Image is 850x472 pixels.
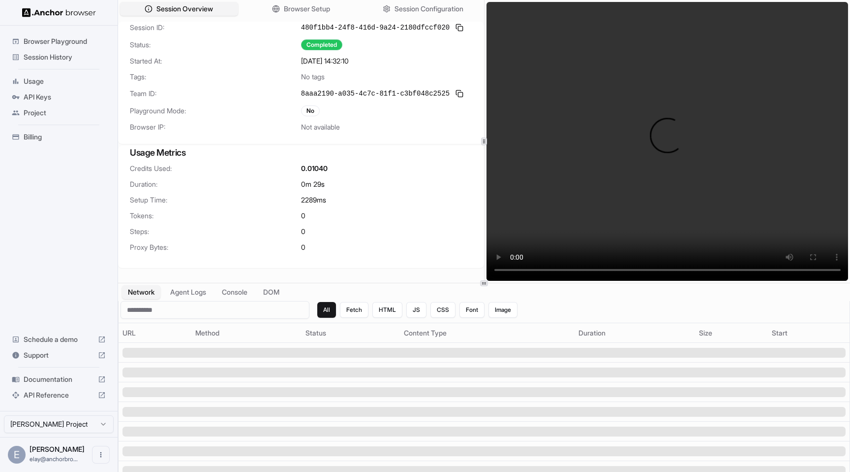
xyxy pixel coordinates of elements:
img: Anchor Logo [22,8,96,17]
div: Support [8,347,110,363]
span: elay@anchorbrowser.io [30,455,78,463]
div: Duration [578,328,691,338]
div: Project [8,105,110,121]
span: Documentation [24,374,94,384]
span: 2289 ms [301,195,326,205]
span: Tokens: [130,211,301,221]
div: Documentation [8,371,110,387]
button: Open menu [92,446,110,464]
button: Font [459,302,485,318]
div: Status [305,328,396,338]
div: Usage [8,73,110,89]
div: Completed [301,39,342,50]
h3: Usage Metrics [130,146,472,160]
span: Duration: [130,179,301,189]
span: Browser IP: [130,122,301,132]
span: Session History [24,52,106,62]
div: Schedule a demo [8,332,110,347]
span: 0 [301,211,305,221]
button: JS [406,302,426,318]
span: Not available [301,122,340,132]
span: 0 [301,227,305,236]
span: Support [24,350,94,360]
span: No tags [301,72,325,82]
div: Browser Playground [8,34,110,49]
span: Credits Used: [130,164,301,173]
span: Tags: [130,72,301,82]
span: Elay Gelbart [30,445,85,453]
div: Content Type [404,328,571,338]
span: API Keys [24,92,106,102]
button: All [317,302,336,318]
div: E [8,446,26,464]
button: Agent Logs [164,285,212,299]
span: Status: [130,40,301,50]
button: HTML [372,302,402,318]
button: Image [488,302,517,318]
span: 8aaa2190-a035-4c7c-81f1-c3bf048c2525 [301,89,450,99]
span: Steps: [130,227,301,236]
div: API Reference [8,387,110,403]
span: Browser Setup [284,4,330,14]
span: Proxy Bytes: [130,242,301,252]
button: CSS [430,302,455,318]
span: Project [24,108,106,118]
span: 480f1bb4-24f8-416d-9a24-2180dfccf020 [301,23,450,33]
button: DOM [257,285,285,299]
div: URL [122,328,187,338]
span: Team ID: [130,89,301,99]
button: Network [122,285,160,299]
span: Started At: [130,56,301,66]
span: Schedule a demo [24,335,94,344]
span: Billing [24,132,106,142]
span: Browser Playground [24,36,106,46]
span: 0.01040 [301,164,328,173]
span: 0 [301,242,305,252]
div: Session History [8,49,110,65]
button: Fetch [340,302,368,318]
span: Session Configuration [395,4,463,14]
span: Session Overview [156,4,213,14]
div: No [301,105,320,116]
span: 0m 29s [301,179,325,189]
span: [DATE] 14:32:10 [301,56,349,66]
button: Console [216,285,253,299]
span: Playground Mode: [130,106,301,116]
div: API Keys [8,89,110,105]
span: API Reference [24,390,94,400]
div: Method [195,328,298,338]
div: Start [772,328,846,338]
span: Usage [24,76,106,86]
span: Setup Time: [130,195,301,205]
div: Size [699,328,764,338]
div: Billing [8,129,110,145]
span: Session ID: [130,23,301,33]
